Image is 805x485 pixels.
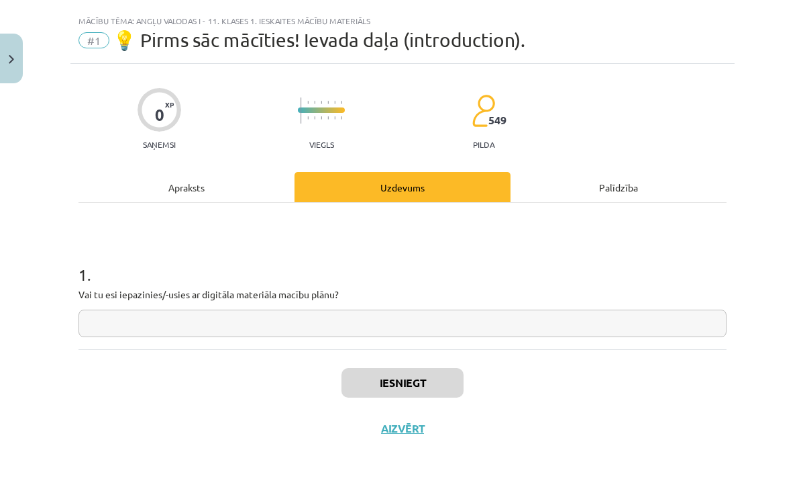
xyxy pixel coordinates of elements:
[327,116,329,120] img: icon-short-line-57e1e144782c952c97e751825c79c345078a6d821885a25fce030b3d8c18986b.svg
[307,101,309,104] img: icon-short-line-57e1e144782c952c97e751825c79c345078a6d821885a25fce030b3d8c18986b.svg
[155,105,164,124] div: 0
[113,29,525,51] span: 💡 Pirms sāc mācīties! Ievada daļa (introduction).
[473,140,494,149] p: pilda
[78,16,727,26] div: Mācību tēma: Angļu valodas i - 11. klases 1. ieskaites mācību materiāls
[341,368,464,398] button: Iesniegt
[377,422,428,435] button: Aizvērt
[341,101,342,104] img: icon-short-line-57e1e144782c952c97e751825c79c345078a6d821885a25fce030b3d8c18986b.svg
[309,140,334,149] p: Viegls
[307,116,309,120] img: icon-short-line-57e1e144782c952c97e751825c79c345078a6d821885a25fce030b3d8c18986b.svg
[334,116,335,120] img: icon-short-line-57e1e144782c952c97e751825c79c345078a6d821885a25fce030b3d8c18986b.svg
[78,242,727,283] h1: 1 .
[327,101,329,104] img: icon-short-line-57e1e144782c952c97e751825c79c345078a6d821885a25fce030b3d8c18986b.svg
[314,101,315,104] img: icon-short-line-57e1e144782c952c97e751825c79c345078a6d821885a25fce030b3d8c18986b.svg
[321,116,322,120] img: icon-short-line-57e1e144782c952c97e751825c79c345078a6d821885a25fce030b3d8c18986b.svg
[78,288,727,302] p: Vai tu esi iepazinies/-usies ar digitāla materiāla macību plānu?
[9,55,14,64] img: icon-close-lesson-0947bae3869378f0d4975bcd49f059093ad1ed9edebbc8119c70593378902aed.svg
[334,101,335,104] img: icon-short-line-57e1e144782c952c97e751825c79c345078a6d821885a25fce030b3d8c18986b.svg
[511,172,727,202] div: Palīdzība
[294,172,511,202] div: Uzdevums
[301,97,302,124] img: icon-long-line-d9ea69661e0d244f92f715978eff75569469978d946b2353a9bb055b3ed8787d.svg
[472,94,495,128] img: students-c634bb4e5e11cddfef0936a35e636f08e4e9abd3cc4e673bd6f9a4125e45ecb1.svg
[321,101,322,104] img: icon-short-line-57e1e144782c952c97e751825c79c345078a6d821885a25fce030b3d8c18986b.svg
[78,172,294,202] div: Apraksts
[314,116,315,120] img: icon-short-line-57e1e144782c952c97e751825c79c345078a6d821885a25fce030b3d8c18986b.svg
[78,32,109,48] span: #1
[341,116,342,120] img: icon-short-line-57e1e144782c952c97e751825c79c345078a6d821885a25fce030b3d8c18986b.svg
[165,101,174,108] span: XP
[488,114,506,126] span: 549
[138,140,181,149] p: Saņemsi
